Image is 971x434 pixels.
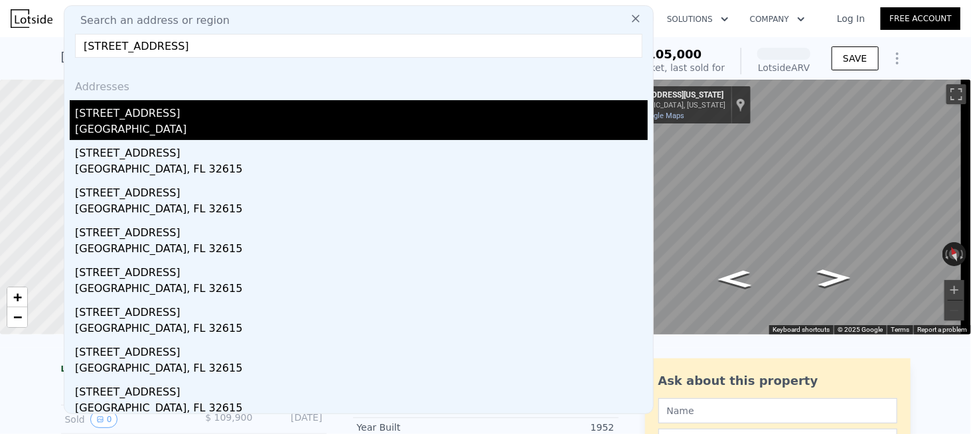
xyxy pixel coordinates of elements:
span: © 2025 Google [838,326,883,333]
div: [STREET_ADDRESS] [75,100,648,121]
span: $ 109,900 [205,412,252,423]
span: + [13,289,22,305]
a: Show location on map [736,98,745,112]
input: Name [658,398,897,423]
a: Zoom in [7,287,27,307]
button: Keyboard shortcuts [773,325,830,334]
div: [GEOGRAPHIC_DATA], FL 32615 [75,161,648,180]
img: Lotside [11,9,52,28]
div: [GEOGRAPHIC_DATA], [US_STATE] [613,101,725,109]
button: View historical data [90,411,118,428]
a: Free Account [881,7,960,30]
button: Solutions [656,7,739,31]
div: Year Built [357,421,486,434]
button: Toggle fullscreen view [946,84,966,104]
span: Search an address or region [70,13,230,29]
div: [DATE] [263,411,323,428]
div: [STREET_ADDRESS] [75,379,648,400]
button: Reset the view [945,242,963,267]
a: Report a problem [917,326,967,333]
div: [GEOGRAPHIC_DATA], FL 32615 [75,321,648,339]
div: [STREET_ADDRESS] [75,180,648,201]
div: [STREET_ADDRESS][PERSON_NAME] , [GEOGRAPHIC_DATA] , TN 37412 [61,48,478,66]
div: [GEOGRAPHIC_DATA], FL 32615 [75,201,648,220]
div: Ask about this property [658,372,897,390]
div: Off Market, last sold for [616,61,725,74]
div: Lotside ARV [757,61,810,74]
div: Sold [65,411,183,428]
div: [STREET_ADDRESS][US_STATE] [613,90,725,101]
div: [STREET_ADDRESS] [75,299,648,321]
button: Zoom out [944,301,964,321]
div: [GEOGRAPHIC_DATA], FL 32615 [75,241,648,259]
div: [GEOGRAPHIC_DATA] [75,121,648,140]
div: [STREET_ADDRESS] [75,339,648,360]
button: Show Options [884,45,911,72]
div: 1952 [486,421,615,434]
div: [STREET_ADDRESS] [75,220,648,241]
div: [STREET_ADDRESS] [75,140,648,161]
path: Go East, Maryland Dr [802,265,865,291]
input: Enter an address, city, region, neighborhood or zip code [75,34,642,58]
button: SAVE [832,46,878,70]
button: Rotate clockwise [960,242,967,266]
div: Map [607,80,971,334]
button: Zoom in [944,280,964,300]
div: [GEOGRAPHIC_DATA], FL 32615 [75,400,648,419]
div: [STREET_ADDRESS] [75,259,648,281]
path: Go West, Maryland Dr [704,266,766,292]
div: Addresses [70,68,648,100]
button: Rotate counterclockwise [942,242,950,266]
div: [GEOGRAPHIC_DATA], FL 32615 [75,360,648,379]
div: Street View [607,80,971,334]
button: Company [739,7,816,31]
span: $105,000 [639,47,702,61]
a: Log In [821,12,881,25]
span: − [13,309,22,325]
a: Zoom out [7,307,27,327]
div: [GEOGRAPHIC_DATA], FL 32615 [75,281,648,299]
div: LISTING & SALE HISTORY [61,364,327,377]
a: Terms (opens in new tab) [891,326,909,333]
